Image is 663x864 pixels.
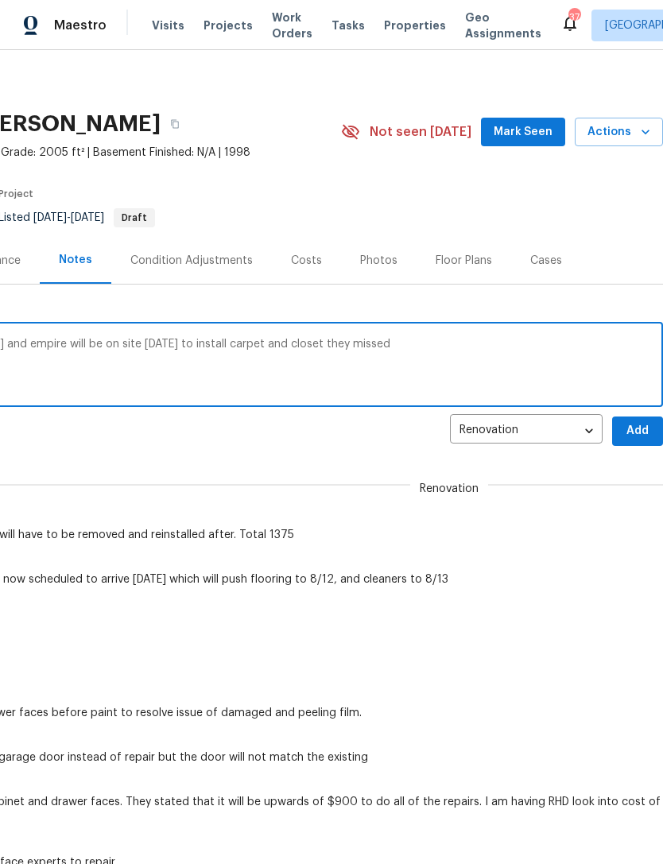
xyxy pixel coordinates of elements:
div: Cases [530,253,562,269]
span: Properties [384,17,446,33]
button: Actions [575,118,663,147]
div: Condition Adjustments [130,253,253,269]
span: Add [625,421,650,441]
div: Renovation [450,412,603,451]
span: Projects [204,17,253,33]
button: Mark Seen [481,118,565,147]
div: Photos [360,253,397,269]
span: - [33,212,104,223]
span: Tasks [331,20,365,31]
button: Copy Address [161,110,189,138]
div: 37 [568,10,580,25]
span: Geo Assignments [465,10,541,41]
div: Floor Plans [436,253,492,269]
span: Maestro [54,17,107,33]
span: Actions [587,122,650,142]
button: Add [612,417,663,446]
span: Renovation [410,481,488,497]
span: Draft [115,213,153,223]
span: Not seen [DATE] [370,124,471,140]
div: Notes [59,252,92,268]
span: Work Orders [272,10,312,41]
span: Mark Seen [494,122,552,142]
span: [DATE] [71,212,104,223]
div: Costs [291,253,322,269]
span: [DATE] [33,212,67,223]
span: Visits [152,17,184,33]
